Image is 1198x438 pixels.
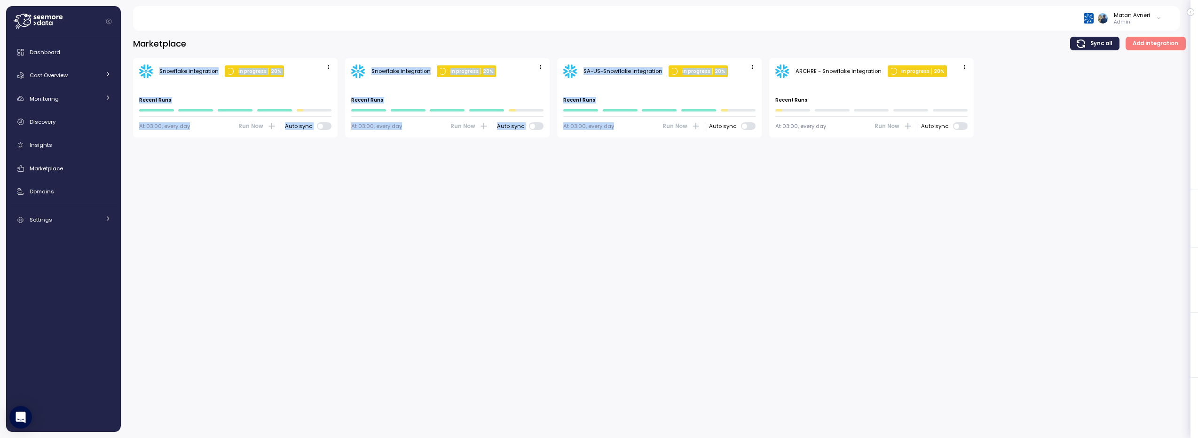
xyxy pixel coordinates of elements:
span: Run Now [875,122,899,131]
a: Cost Overview [10,66,117,85]
div: Snowflake integration [371,67,431,75]
span: Cost Overview [30,72,68,79]
button: Sync all [1070,37,1119,50]
div: At 03:00, every day [563,122,614,130]
button: Run Now [874,121,913,131]
span: Marketplace [30,165,63,172]
span: Monitoring [30,95,59,103]
p: Recent Runs [563,97,756,104]
button: Run Now [450,121,489,131]
a: Monitoring [10,89,117,108]
span: Run Now [662,122,687,131]
h3: Marketplace [133,38,186,49]
button: Collapse navigation [103,18,115,25]
div: SA-US-Snowflake integration [583,67,662,75]
p: Recent Runs [351,97,544,104]
div: At 03:00, every day [139,122,190,130]
span: Auto sync [285,122,317,130]
a: Domains [10,182,117,201]
a: Marketplace [10,159,117,178]
p: In progress [238,68,267,75]
div: Matan Avneri [1114,11,1150,19]
span: Dashboard [30,48,60,56]
span: Auto sync [497,122,529,130]
p: In progress [682,68,710,75]
span: Auto sync [921,122,953,130]
a: Settings [10,210,117,229]
span: Insights [30,141,52,149]
span: Settings [30,216,52,223]
a: Insights [10,136,117,155]
a: Dashboard [10,43,117,62]
div: At 03:00, every day [775,122,826,130]
img: 68790ce639d2d68da1992664.PNG [1084,13,1094,23]
p: 20 % [483,68,494,75]
span: Run Now [238,122,263,131]
p: Recent Runs [775,97,968,104]
span: Add integration [1133,37,1178,50]
img: ALV-UjVfSksKmUoXBNaDrFeS3Qi9tPjXMD7TSeXz2n-7POgtYERKmkpmgmFt31zyHvQOLKmUN4fZwhU0f2ISfnbVWZ2oxC16Y... [1098,13,1108,23]
a: Discovery [10,112,117,131]
button: Run Now [238,121,277,131]
p: 20 % [715,68,725,75]
p: Recent Runs [139,97,331,104]
span: Discovery [30,118,55,126]
p: 20 % [934,68,945,75]
span: Sync all [1090,37,1112,50]
div: At 03:00, every day [351,122,402,130]
div: Open Intercom Messenger [9,406,32,429]
button: Run Now [662,121,701,131]
p: In progress [450,68,479,75]
span: Domains [30,188,54,195]
button: Add integration [1126,37,1186,50]
div: Snowflake integration [159,67,219,75]
p: 20 % [271,68,282,75]
p: Admin [1114,19,1150,25]
div: ARCHRE - Snowflake integration [796,67,882,75]
p: In progress [901,68,930,75]
span: Run Now [450,122,475,131]
span: Auto sync [709,122,741,130]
